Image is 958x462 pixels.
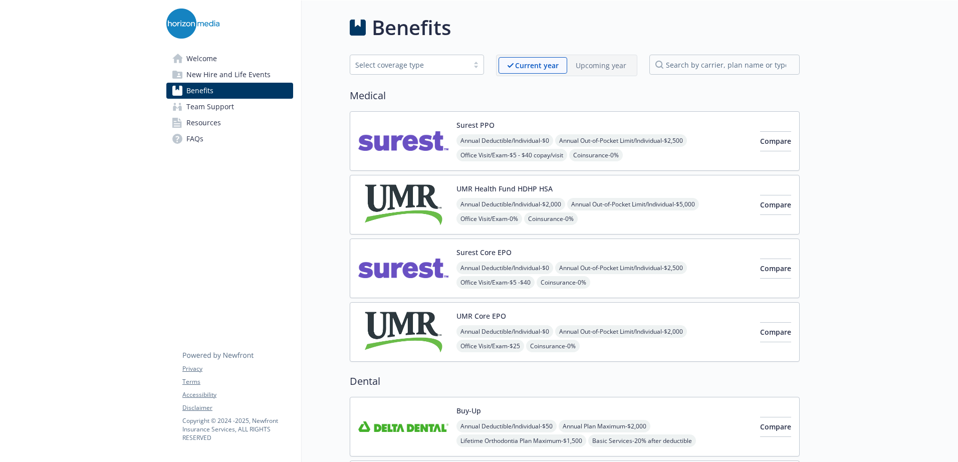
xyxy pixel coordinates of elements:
[456,420,557,432] span: Annual Deductible/Individual - $50
[186,115,221,131] span: Resources
[760,322,791,342] button: Compare
[555,262,687,274] span: Annual Out-of-Pocket Limit/Individual - $2,500
[576,60,626,71] p: Upcoming year
[760,136,791,146] span: Compare
[569,149,623,161] span: Coinsurance - 0%
[760,259,791,279] button: Compare
[456,311,506,321] button: UMR Core EPO
[372,13,451,43] h1: Benefits
[555,325,687,338] span: Annual Out-of-Pocket Limit/Individual - $2,000
[358,183,448,226] img: UMR carrier logo
[537,276,590,289] span: Coinsurance - 0%
[760,195,791,215] button: Compare
[186,131,203,147] span: FAQs
[456,212,522,225] span: Office Visit/Exam - 0%
[456,276,535,289] span: Office Visit/Exam - $5 -$40
[358,120,448,162] img: Surest carrier logo
[456,198,565,210] span: Annual Deductible/Individual - $2,000
[166,131,293,147] a: FAQs
[760,422,791,431] span: Compare
[588,434,696,447] span: Basic Services - 20% after deductible
[166,99,293,115] a: Team Support
[358,247,448,290] img: Surest carrier logo
[456,149,567,161] span: Office Visit/Exam - $5 - $40 copay/visit
[350,88,800,103] h2: Medical
[649,55,800,75] input: search by carrier, plan name or type
[186,51,217,67] span: Welcome
[526,340,580,352] span: Coinsurance - 0%
[182,416,293,442] p: Copyright © 2024 - 2025 , Newfront Insurance Services, ALL RIGHTS RESERVED
[186,83,213,99] span: Benefits
[166,67,293,83] a: New Hire and Life Events
[760,264,791,273] span: Compare
[186,99,234,115] span: Team Support
[559,420,650,432] span: Annual Plan Maximum - $2,000
[456,340,524,352] span: Office Visit/Exam - $25
[760,131,791,151] button: Compare
[355,60,463,70] div: Select coverage type
[456,120,495,130] button: Surest PPO
[515,60,559,71] p: Current year
[166,51,293,67] a: Welcome
[456,247,512,258] button: Surest Core EPO
[456,434,586,447] span: Lifetime Orthodontia Plan Maximum - $1,500
[166,83,293,99] a: Benefits
[456,262,553,274] span: Annual Deductible/Individual - $0
[358,311,448,353] img: UMR carrier logo
[456,405,481,416] button: Buy-Up
[456,134,553,147] span: Annual Deductible/Individual - $0
[182,364,293,373] a: Privacy
[456,183,553,194] button: UMR Health Fund HDHP HSA
[760,417,791,437] button: Compare
[358,405,448,448] img: Delta Dental Insurance Company carrier logo
[182,390,293,399] a: Accessibility
[350,374,800,389] h2: Dental
[567,198,699,210] span: Annual Out-of-Pocket Limit/Individual - $5,000
[182,403,293,412] a: Disclaimer
[182,377,293,386] a: Terms
[524,212,578,225] span: Coinsurance - 0%
[186,67,271,83] span: New Hire and Life Events
[456,325,553,338] span: Annual Deductible/Individual - $0
[760,200,791,209] span: Compare
[760,327,791,337] span: Compare
[555,134,687,147] span: Annual Out-of-Pocket Limit/Individual - $2,500
[166,115,293,131] a: Resources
